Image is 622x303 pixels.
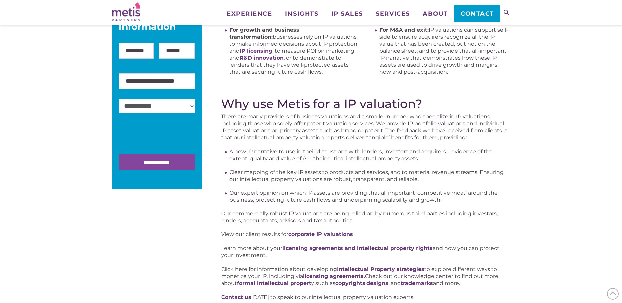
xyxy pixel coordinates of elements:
[221,231,510,238] p: View our client results for
[221,266,510,287] p: Click here for information about developing to explore different ways to monetize your IP, includ...
[221,294,510,301] p: [DATE] to speak to our intellectual property valuation experts.
[119,123,220,149] iframe: reCAPTCHA
[221,113,510,141] p: There are many providers of business valuations and a smaller number who specialize in IP valuati...
[337,266,424,272] a: Intellectual Property strategies
[366,280,388,286] a: designs
[240,55,284,61] a: R&D innovation
[285,11,318,17] span: Insights
[379,27,429,33] strong: For M&A and exit:
[288,231,353,237] a: corporate IP valuations
[454,5,500,22] a: Contact
[607,288,619,300] span: Back to Top
[335,280,365,286] a: copyrights
[376,11,410,17] span: Services
[221,97,510,111] h2: Why use Metis for a IP valuation?
[221,210,510,224] p: Our commercially robust IP valuations are being relied on by numerous third parties including inv...
[423,11,448,17] span: About
[229,169,510,183] li: Clear mapping of the key IP assets to products and services, and to material revenue streams. Ens...
[229,189,510,203] li: Our expert opinion on which IP assets are providing that all important ‘competitive moat’ around ...
[303,273,365,279] a: licensing agreements.
[221,294,251,300] a: Contact us
[282,245,433,251] a: licensing agreements and intellectual property rights
[237,280,311,286] a: formal intellectual propert
[221,245,510,259] p: Learn more about your and how you can protect your investment.
[331,11,363,17] span: IP Sales
[229,27,299,40] strong: For growth and business transformation:
[461,11,494,17] span: Contact
[229,148,510,162] li: A new IP narrative to use in their discussions with lenders, investors and acquirers – evidence o...
[112,2,140,21] img: Metis Partners
[227,11,272,17] span: Experience
[401,280,433,286] a: trademarks
[229,26,360,75] li: businesses rely on IP valuations to make informed decisions about IP protection and , to measure ...
[379,26,510,75] li: IP valuations can support sell-side to ensure acquirers recognize all the IP value that has been ...
[240,48,272,54] a: IP licensing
